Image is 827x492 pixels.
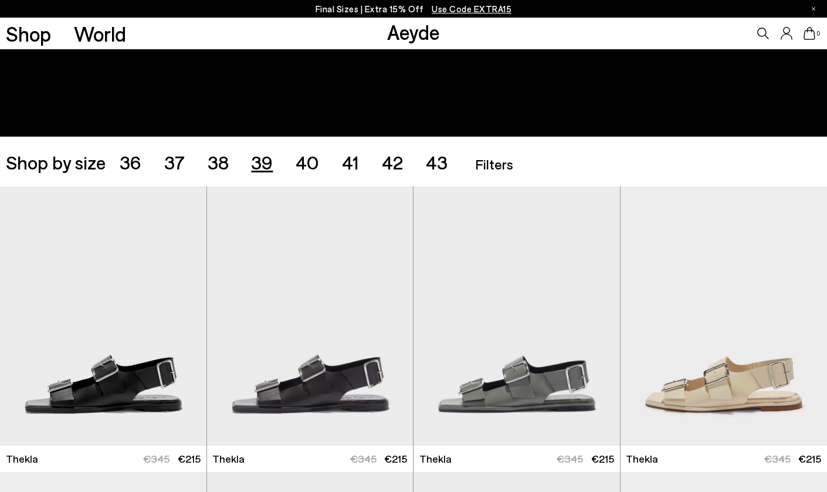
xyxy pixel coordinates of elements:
[382,151,403,173] span: 42
[815,30,821,37] span: 0
[419,452,452,466] span: Thekla
[804,27,815,40] a: 0
[207,186,413,446] div: 1 / 6
[432,4,511,14] span: Navigate to /collections/ss25-final-sizes
[212,452,245,466] span: Thekla
[426,151,448,173] span: 43
[413,186,620,446] a: Next slide Previous slide
[764,452,791,465] span: €345
[74,23,126,44] a: World
[207,446,413,472] a: Thekla €345 €215
[207,186,413,446] a: Next slide Previous slide
[413,186,620,446] div: 1 / 6
[208,151,229,173] span: 38
[591,452,614,465] span: €215
[316,2,512,16] p: Final Sizes | Extra 15% Off
[387,19,440,44] a: Aeyde
[178,452,201,465] span: €215
[120,151,141,173] span: 36
[296,151,319,173] span: 40
[413,186,620,446] img: Thekla Leather Slingback Sandals
[143,452,170,465] span: €345
[164,151,185,173] span: 37
[342,151,359,173] span: 41
[557,452,583,465] span: €345
[350,452,377,465] span: €345
[207,186,413,446] img: Thekla Leather Slingback Sandals
[6,152,106,171] span: Shop by size
[798,452,821,465] span: €215
[475,155,513,172] span: Filters
[384,452,407,465] span: €215
[626,452,658,466] span: Thekla
[6,23,51,44] a: Shop
[6,452,38,466] span: Thekla
[251,151,273,173] span: 39
[413,446,620,472] a: Thekla €345 €215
